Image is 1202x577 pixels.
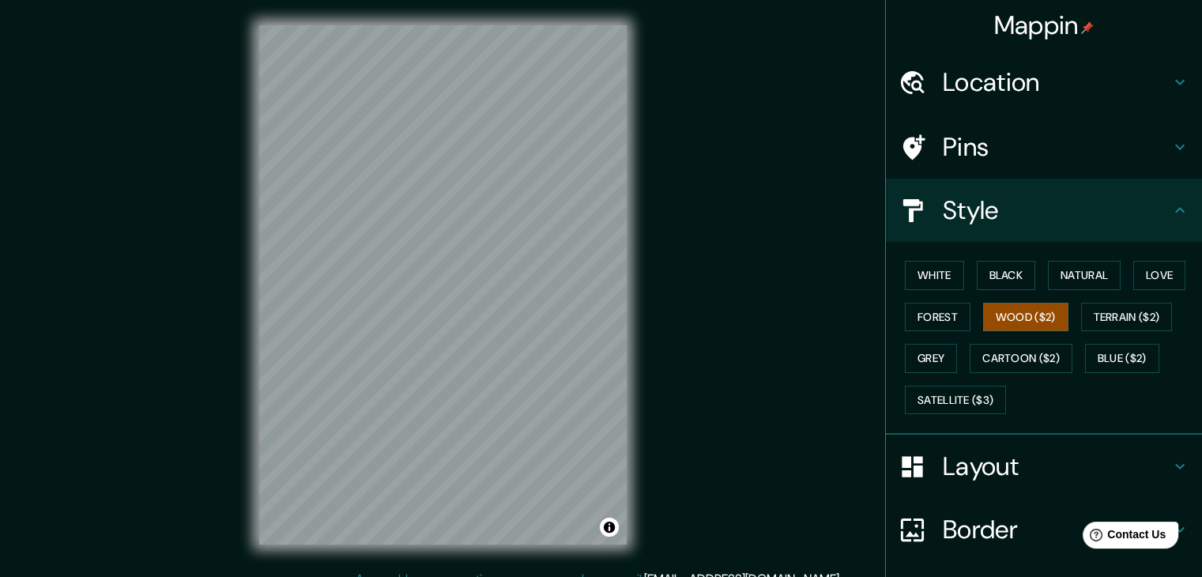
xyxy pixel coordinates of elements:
h4: Layout [943,451,1170,482]
div: Pins [886,115,1202,179]
button: Love [1133,261,1185,290]
h4: Style [943,194,1170,226]
button: Cartoon ($2) [970,344,1072,373]
button: Grey [905,344,957,373]
div: Style [886,179,1202,242]
h4: Pins [943,131,1170,163]
img: pin-icon.png [1081,21,1094,34]
button: Black [977,261,1036,290]
iframe: Help widget launcher [1061,515,1185,560]
button: Natural [1048,261,1121,290]
h4: Border [943,514,1170,545]
button: Blue ($2) [1085,344,1159,373]
h4: Location [943,66,1170,98]
div: Location [886,51,1202,114]
div: Border [886,498,1202,561]
button: Toggle attribution [600,518,619,537]
button: Terrain ($2) [1081,303,1173,332]
button: Forest [905,303,970,332]
h4: Mappin [994,9,1095,41]
div: Layout [886,435,1202,498]
canvas: Map [259,25,627,545]
button: Wood ($2) [983,303,1068,332]
button: White [905,261,964,290]
button: Satellite ($3) [905,386,1006,415]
